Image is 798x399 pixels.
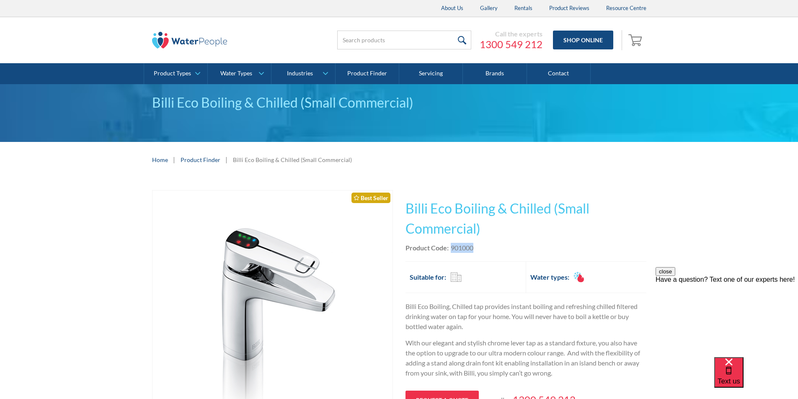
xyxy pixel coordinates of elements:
[181,155,220,164] a: Product Finder
[530,272,569,282] h2: Water types:
[410,272,446,282] h2: Suitable for:
[714,357,798,399] iframe: podium webchat widget bubble
[405,301,646,332] p: Billi Eco Boiling, Chilled tap provides instant boiling and refreshing chilled filtered drinking ...
[220,70,252,77] div: Water Types
[271,63,335,84] a: Industries
[480,38,542,51] a: 1300 549 212
[152,93,646,113] div: Billi Eco Boiling & Chilled (Small Commercial)
[351,193,390,203] div: Best Seller
[553,31,613,49] a: Shop Online
[405,338,646,378] p: With our elegant and stylish chrome lever tap as a standard fixture, you also have the option to ...
[208,63,271,84] a: Water Types
[154,70,191,77] div: Product Types
[527,63,591,84] a: Contact
[656,267,798,368] iframe: podium webchat widget prompt
[336,63,399,84] a: Product Finder
[225,154,229,165] div: |
[480,30,542,38] div: Call the experts
[337,31,471,49] input: Search products
[399,63,463,84] a: Servicing
[451,243,473,253] div: 901000
[405,244,449,252] strong: Product Code:
[233,155,352,164] div: Billi Eco Boiling & Chilled (Small Commercial)
[172,154,176,165] div: |
[405,198,646,239] h1: Billi Eco Boiling & Chilled (Small Commercial)
[152,155,168,164] a: Home
[628,33,644,46] img: shopping cart
[287,70,313,77] div: Industries
[626,30,646,50] a: Open empty cart
[144,63,207,84] a: Product Types
[463,63,527,84] a: Brands
[152,32,227,49] img: The Water People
